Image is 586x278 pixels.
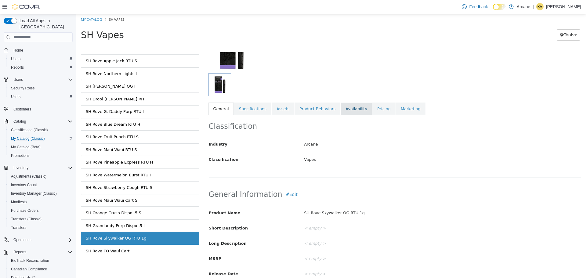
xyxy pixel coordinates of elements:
[9,82,68,88] div: SH Drool [PERSON_NAME] I/H
[206,175,225,186] button: Edit
[132,108,505,117] h2: Classification
[9,171,76,177] div: SH Rove Strawberry Cough RTU S
[11,145,41,150] span: My Catalog (Beta)
[132,258,162,262] span: Release Date
[9,55,73,63] span: Users
[5,3,26,8] a: My Catalog
[11,94,20,99] span: Users
[9,207,73,214] span: Purchase Orders
[320,88,349,101] a: Marketing
[11,106,34,113] a: Customers
[9,44,61,50] div: SH Rove Apple Jack RTU S
[9,135,47,142] a: My Catalog (Classic)
[9,85,37,92] a: Security Roles
[9,57,60,63] div: SH Rove Northern Lights I
[13,237,31,242] span: Operations
[6,92,75,101] button: Users
[13,48,23,53] span: Home
[6,189,75,198] button: Inventory Manager (Classic)
[9,173,73,180] span: Adjustments (Classic)
[33,3,48,8] span: SH Vapes
[6,63,75,72] button: Reports
[6,223,75,232] button: Transfers
[1,75,75,84] button: Users
[6,151,75,160] button: Promotions
[9,64,73,71] span: Reports
[9,265,73,273] span: Canadian Compliance
[296,88,319,101] a: Pricing
[9,224,73,231] span: Transfers
[9,207,41,214] a: Purchase Orders
[11,236,73,244] span: Operations
[9,107,64,114] div: SH Rove Blue Dream RTU H
[6,84,75,92] button: Security Roles
[9,183,61,190] div: SH Rove Maui Waui Cart S
[9,158,74,164] div: SH Rove Watermelon Burst RTU I
[1,236,75,244] button: Operations
[11,191,57,196] span: Inventory Manager (Classic)
[1,248,75,256] button: Reports
[132,242,145,247] span: MSRP
[1,164,75,172] button: Inventory
[9,198,73,206] span: Manifests
[9,126,73,134] span: Classification (Classic)
[493,4,506,10] input: Dark Mode
[9,215,44,223] a: Transfers (Classic)
[11,225,26,230] span: Transfers
[11,164,31,171] button: Inventory
[11,258,49,263] span: BioTrack Reconciliation
[11,47,26,54] a: Home
[533,3,534,10] p: |
[9,93,23,100] a: Users
[11,118,28,125] button: Catalog
[11,56,20,61] span: Users
[11,153,30,158] span: Promotions
[17,18,73,30] span: Load All Apps in [GEOGRAPHIC_DATA]
[9,257,73,264] span: BioTrack Reconciliation
[9,181,39,189] a: Inventory Count
[9,85,73,92] span: Security Roles
[9,152,32,159] a: Promotions
[9,64,26,71] a: Reports
[11,200,27,204] span: Manifests
[11,164,73,171] span: Inventory
[469,4,488,10] span: Feedback
[132,227,170,232] span: Long Description
[9,198,29,206] a: Manifests
[9,93,73,100] span: Users
[1,46,75,55] button: Home
[132,212,172,216] span: Short Description
[5,16,48,26] span: SH Vapes
[9,135,73,142] span: My Catalog (Classic)
[9,209,68,215] div: SH Grandaddy Purp Dispo .5 I
[223,240,509,250] div: < empty >
[195,88,218,101] a: Assets
[6,172,75,181] button: Adjustments (Classic)
[9,196,65,202] div: SH Orange Crush Dispo .5 S
[13,165,28,170] span: Inventory
[223,224,509,235] div: < empty >
[9,173,49,180] a: Adjustments (Classic)
[11,217,42,222] span: Transfers (Classic)
[9,143,43,151] a: My Catalog (Beta)
[11,248,29,256] button: Reports
[11,182,37,187] span: Inventory Count
[9,152,73,159] span: Promotions
[13,77,23,82] span: Users
[459,1,490,13] a: Feedback
[223,125,509,136] div: Arcane
[11,76,25,83] button: Users
[11,136,45,141] span: My Catalog (Classic)
[9,55,23,63] a: Users
[13,250,26,255] span: Reports
[11,46,73,54] span: Home
[9,257,52,264] a: BioTrack Reconciliation
[9,221,70,227] div: SH Rove Skywalker OG RTU 1g
[9,69,59,75] div: SH [PERSON_NAME] OG I
[223,140,509,151] div: Vapes
[537,3,542,10] span: KV
[9,265,49,273] a: Canadian Compliance
[6,215,75,223] button: Transfers (Classic)
[9,145,77,151] div: SH Rove Pineapple Express RTU H
[11,86,34,91] span: Security Roles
